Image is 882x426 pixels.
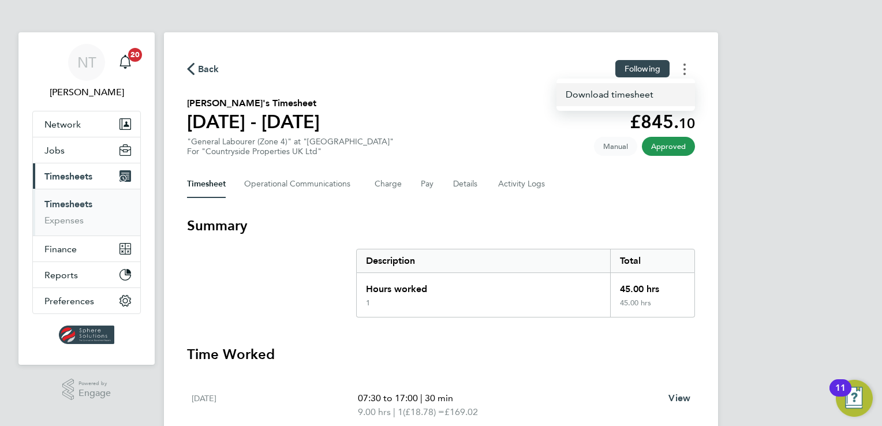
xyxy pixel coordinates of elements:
span: | [420,393,423,403]
a: 20 [114,44,137,81]
span: Jobs [44,145,65,156]
div: [DATE] [192,391,358,419]
button: Pay [421,170,435,198]
button: Jobs [33,137,140,163]
button: Back [187,62,219,76]
a: Timesheets [44,199,92,210]
div: Timesheets [33,189,140,236]
span: (£18.78) = [403,406,444,417]
div: 1 [366,298,370,308]
div: 45.00 hrs [610,298,694,317]
button: Reports [33,262,140,287]
button: Open Resource Center, 11 new notifications [836,380,873,417]
button: Following [615,60,670,77]
img: spheresolutions-logo-retina.png [59,326,115,344]
button: Charge [375,170,402,198]
button: Timesheet [187,170,226,198]
span: This timesheet was manually created. [594,137,637,156]
div: For "Countryside Properties UK Ltd" [187,147,394,156]
span: NT [77,55,96,70]
a: View [668,391,690,405]
button: Timesheets Menu [674,60,695,78]
span: 20 [128,48,142,62]
span: Following [625,63,660,74]
app-decimal: £845. [630,111,695,133]
h3: Time Worked [187,345,695,364]
button: Details [453,170,480,198]
h1: [DATE] - [DATE] [187,110,320,133]
button: Preferences [33,288,140,313]
span: Nathan Taylor [32,85,141,99]
a: Go to home page [32,326,141,344]
a: Powered byEngage [62,379,111,401]
span: View [668,393,690,403]
span: Powered by [79,379,111,388]
a: NT[PERSON_NAME] [32,44,141,99]
button: Network [33,111,140,137]
span: 1 [398,405,403,419]
span: Timesheets [44,171,92,182]
div: Total [610,249,694,272]
button: Timesheets [33,163,140,189]
div: Description [357,249,610,272]
span: Finance [44,244,77,255]
a: Timesheets Menu [556,83,695,106]
h2: [PERSON_NAME]'s Timesheet [187,96,320,110]
span: | [393,406,395,417]
button: Activity Logs [498,170,547,198]
button: Operational Communications [244,170,356,198]
span: 30 min [425,393,453,403]
div: 11 [835,388,846,403]
div: Summary [356,249,695,317]
nav: Main navigation [18,32,155,365]
span: Engage [79,388,111,398]
button: Finance [33,236,140,261]
span: Back [198,62,219,76]
h3: Summary [187,216,695,235]
span: Reports [44,270,78,281]
span: 10 [679,115,695,132]
span: This timesheet has been approved. [642,137,695,156]
span: Preferences [44,296,94,307]
div: Hours worked [357,273,610,298]
span: £169.02 [444,406,478,417]
span: 07:30 to 17:00 [358,393,418,403]
span: Network [44,119,81,130]
div: "General Labourer (Zone 4)" at "[GEOGRAPHIC_DATA]" [187,137,394,156]
span: 9.00 hrs [358,406,391,417]
div: 45.00 hrs [610,273,694,298]
a: Expenses [44,215,84,226]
